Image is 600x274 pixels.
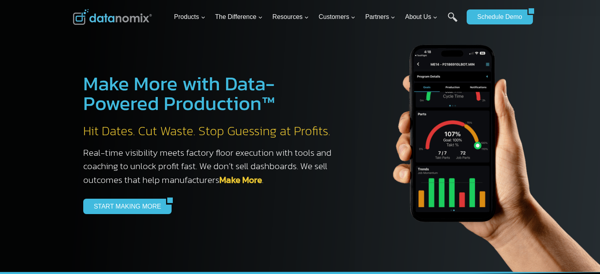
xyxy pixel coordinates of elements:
[405,12,437,22] span: About Us
[174,12,205,22] span: Products
[171,4,463,30] nav: Primary Navigation
[215,12,263,22] span: The Difference
[219,173,262,186] a: Make More
[83,146,340,187] h3: Real-time visibility meets factory floor execution with tools and coaching to unlock profit fast....
[448,12,458,30] a: Search
[83,199,166,214] a: START MAKING MORE
[467,9,527,24] a: Schedule Demo
[73,9,152,25] img: Datanomix
[365,12,395,22] span: Partners
[273,12,309,22] span: Resources
[83,74,340,113] h1: Make More with Data-Powered Production™
[319,12,355,22] span: Customers
[83,123,340,140] h2: Hit Dates. Cut Waste. Stop Guessing at Profits.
